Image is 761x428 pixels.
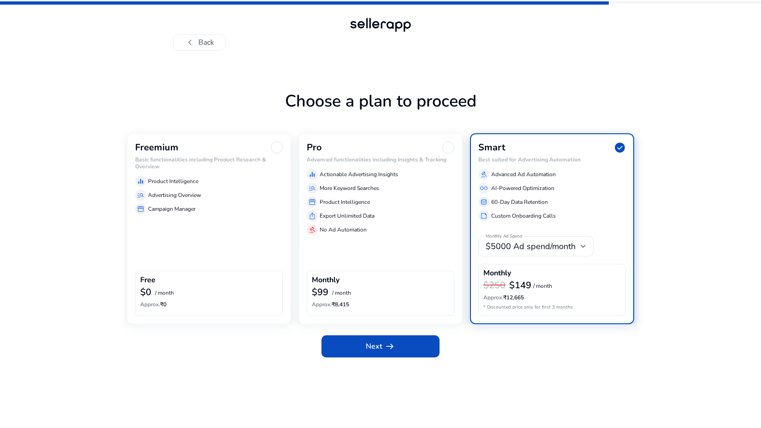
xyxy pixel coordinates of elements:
span: Approx. [140,301,160,308]
span: storefront [309,198,316,206]
span: manage_search [137,191,144,199]
span: database [480,198,488,206]
span: ios_share [309,212,316,220]
p: / month [155,290,174,296]
p: / month [533,283,552,289]
span: manage_search [309,184,316,192]
mat-label: Monthly Ad Spend [486,233,522,240]
h6: Best suited for Advertising Automation [478,156,626,163]
b: $99 [312,286,328,298]
h6: Advanced functionalities including Insights & Tracking [307,156,454,163]
span: gavel [309,226,316,233]
span: check_circle [614,142,626,154]
p: Campaign Manager [148,205,196,213]
h4: Free [140,276,155,285]
p: Advanced Ad Automation [491,170,556,178]
h3: Freemium [135,142,178,153]
p: / month [332,290,351,296]
h6: ₹12,665 [483,294,621,301]
p: * Discounted price only for first 3 months [483,304,621,311]
span: all_inclusive [480,184,488,192]
span: Approx. [312,301,332,308]
p: Advertising Overview [148,191,201,199]
b: $0 [140,286,151,298]
span: chevron_left [184,37,196,48]
h6: ₹0 [140,301,278,308]
h3: Smart [478,142,505,153]
p: Product Intelligence [148,177,198,185]
span: equalizer [137,178,144,185]
p: More Keyword Searches [320,184,379,192]
p: Export Unlimited Data [320,212,375,220]
h4: Monthly [312,276,339,285]
button: chevron_leftBack [173,34,226,51]
h1: Choose a plan to proceed [127,91,634,133]
span: equalizer [309,171,316,178]
h6: Basic functionalities including Product Research & Overview [135,156,283,170]
span: storefront [137,205,144,213]
p: Actionable Advertising Insights [320,170,398,178]
span: $5000 Ad spend/month [486,241,576,252]
h3: $250 [483,280,505,291]
span: gavel [480,171,488,178]
p: 60-Day Data Retention [491,198,548,206]
h6: ₹8,415 [312,301,449,308]
span: Next [366,341,395,352]
p: No Ad Automation [320,226,367,234]
p: Custom Onboarding Calls [491,212,556,220]
h3: Pro [307,142,322,153]
p: AI-Powered Optimization [491,184,554,192]
span: arrow_right_alt [384,341,395,352]
span: Approx. [483,294,503,301]
button: Nextarrow_right_alt [321,335,440,357]
span: summarize [480,212,488,220]
p: Product Intelligence [320,198,370,206]
b: $149 [509,279,531,291]
h4: Monthly [483,269,511,278]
